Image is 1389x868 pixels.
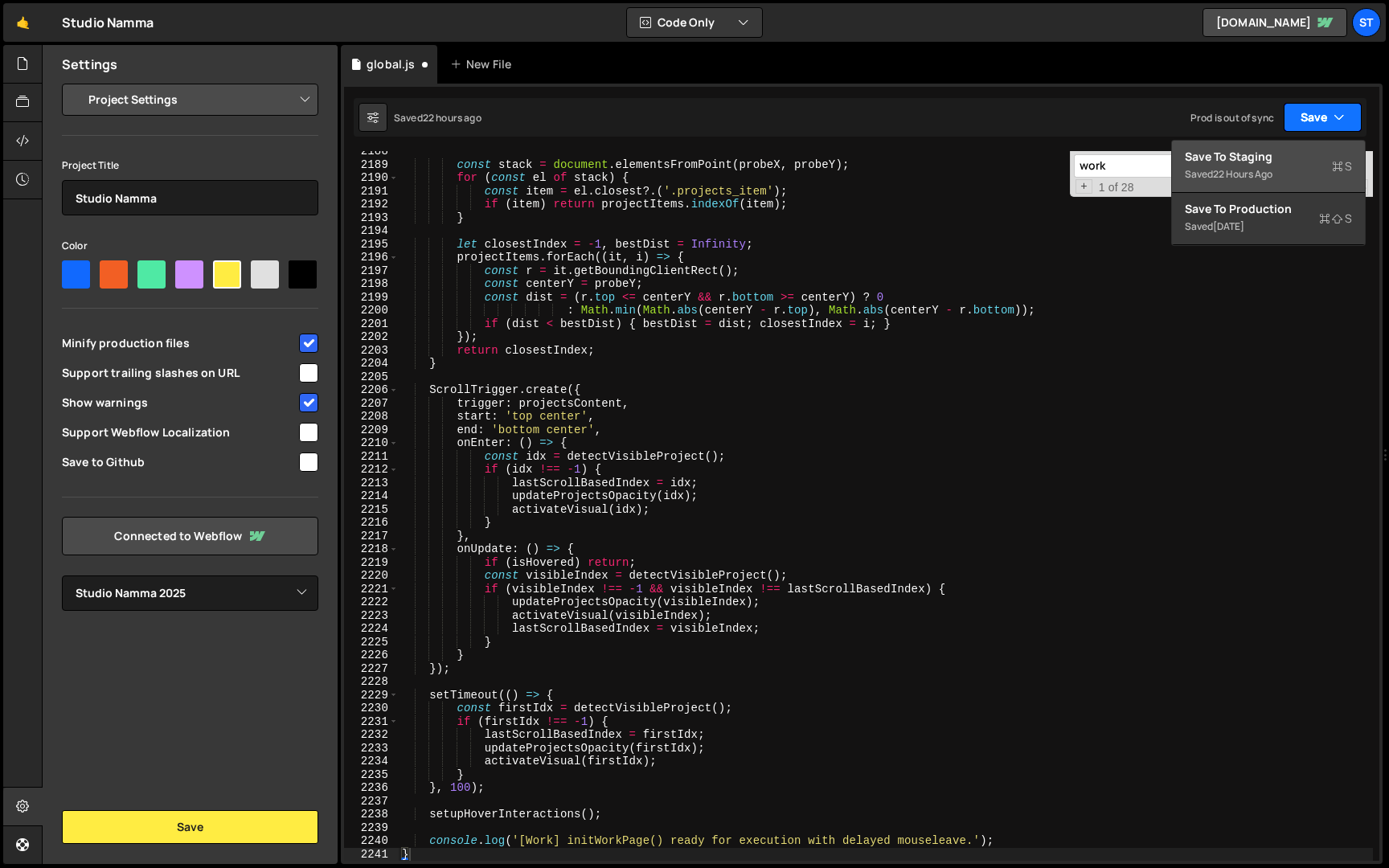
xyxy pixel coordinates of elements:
div: 2198 [344,277,399,291]
a: [DOMAIN_NAME] [1203,8,1347,37]
div: 2192 [344,198,399,211]
input: Project name [62,180,318,215]
div: 2229 [344,689,399,702]
div: 2227 [344,662,399,676]
div: 2200 [344,304,399,317]
button: Save [62,810,318,844]
div: 2196 [344,251,399,264]
label: Color [62,238,88,254]
div: 2235 [344,768,399,782]
div: 2223 [344,609,399,623]
div: 2208 [344,410,399,424]
div: 2188 [344,145,399,158]
div: 2206 [344,383,399,397]
div: 2203 [344,344,399,358]
span: S [1332,158,1352,174]
div: 2213 [344,477,399,490]
div: 2194 [344,224,399,238]
button: Code Only [627,8,762,37]
div: 2216 [344,516,399,530]
div: 2195 [344,238,399,252]
div: 2220 [344,569,399,583]
div: [DATE] [1213,219,1244,233]
div: 2201 [344,317,399,331]
span: Minify production files [62,335,297,351]
span: 1 of 28 [1092,181,1141,194]
div: 2212 [344,463,399,477]
div: 2233 [344,742,399,755]
div: 2190 [344,171,399,185]
div: Save to Staging [1185,149,1352,165]
span: Save to Github [62,454,297,470]
div: 2231 [344,715,399,729]
a: 🤙 [3,3,43,42]
div: Studio Namma [62,13,154,32]
div: 2215 [344,503,399,517]
div: 22 hours ago [423,111,481,125]
div: 2197 [344,264,399,278]
div: 2224 [344,622,399,636]
div: 22 hours ago [1213,167,1272,181]
div: Save to Production [1185,201,1352,217]
button: Save [1284,103,1362,132]
div: 2209 [344,424,399,437]
div: 2228 [344,675,399,689]
div: 2219 [344,556,399,570]
div: 2221 [344,583,399,596]
div: Prod is out of sync [1190,111,1274,125]
div: 2236 [344,781,399,795]
div: 2199 [344,291,399,305]
div: 2191 [344,185,399,199]
div: global.js [367,56,415,72]
div: Saved [1185,165,1352,184]
span: Toggle Replace mode [1076,179,1092,194]
div: 2218 [344,542,399,556]
input: Search for [1074,154,1276,178]
div: 2193 [344,211,399,225]
div: 2237 [344,795,399,809]
span: Support Webflow Localization [62,424,297,440]
div: 2232 [344,728,399,742]
div: Saved [1185,217,1352,236]
div: 2241 [344,848,399,862]
div: 2230 [344,702,399,715]
div: 2214 [344,489,399,503]
div: 2234 [344,755,399,768]
div: New File [450,56,518,72]
a: Connected to Webflow [62,517,318,555]
div: 2205 [344,371,399,384]
div: Saved [394,111,481,125]
div: 2239 [344,821,399,835]
span: Show warnings [62,395,297,411]
div: 2226 [344,649,399,662]
div: 2204 [344,357,399,371]
div: 2202 [344,330,399,344]
span: Support trailing slashes on URL [62,365,297,381]
span: S [1319,211,1352,227]
div: 2238 [344,808,399,821]
div: 2210 [344,436,399,450]
button: Save to StagingS Saved22 hours ago [1172,141,1365,193]
div: 2225 [344,636,399,649]
label: Project Title [62,158,119,174]
a: St [1352,8,1381,37]
div: 2240 [344,834,399,848]
div: 2189 [344,158,399,172]
div: 2207 [344,397,399,411]
h2: Settings [62,55,117,73]
div: 2217 [344,530,399,543]
div: 2211 [344,450,399,464]
button: Save to ProductionS Saved[DATE] [1172,193,1365,245]
div: 2222 [344,596,399,609]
